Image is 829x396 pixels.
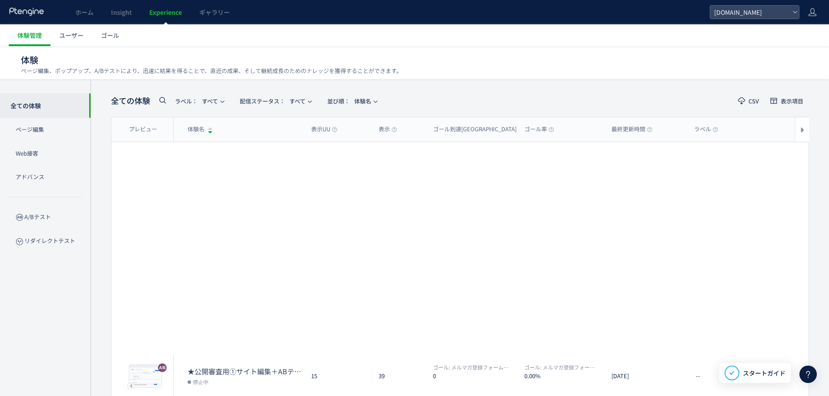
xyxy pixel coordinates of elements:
[193,377,208,386] span: 停止中
[748,98,759,104] span: CSV
[611,125,652,133] span: 最終更新時間
[240,97,285,105] span: 配信ステータス​：
[21,67,402,75] p: ページ編集、ポップアップ、A/Bテストにより、迅速に結果を得ることで、直近の成果、そして継続成長のためのナレッジを獲得することができます。
[322,94,382,108] button: 並び順：体験名
[175,97,198,105] span: ラベル：
[433,125,524,133] span: ゴール到達[GEOGRAPHIC_DATA]
[781,98,803,104] span: 表示項目
[732,94,765,108] button: CSV
[188,125,205,133] span: 体験名
[111,95,150,106] span: 全ての体験
[524,363,597,371] span: メルマガ登録フォームボタンクリック
[111,8,132,17] span: Insight
[234,94,316,108] button: 配信ステータス​：すべて
[433,363,509,371] span: メルマガ登録フォームボタンクリック
[169,94,229,108] button: ラベル：すべて
[129,125,157,133] span: プレビュー
[75,8,94,17] span: ホーム
[712,6,789,19] span: [DOMAIN_NAME]
[149,8,182,17] span: Experience
[59,31,84,40] span: ユーザー
[327,97,350,105] span: 並び順：
[188,366,304,376] dt: ★公開審査用①サイト編集＋ABテスト（詳細コピー有無）
[101,31,119,40] span: ゴール
[327,94,371,108] span: 体験名
[379,125,397,133] span: 表示
[743,369,785,378] span: スタートガイド
[199,8,230,17] span: ギャラリー
[175,94,218,108] span: すべて
[129,367,161,387] img: 341c5266b1a60b57a41a82d6a2083f8d1733884600943.jpeg
[524,372,604,380] dt: 0.00%
[694,125,718,133] span: ラベル
[765,94,809,108] button: 表示項目
[433,372,517,380] dt: 0
[524,125,554,133] span: ゴール率
[128,383,134,389] div: 4
[240,94,305,108] span: すべて
[21,54,789,67] h1: 体験
[17,31,42,40] span: 体験管理
[696,372,700,380] span: --
[311,125,337,133] span: 表示UU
